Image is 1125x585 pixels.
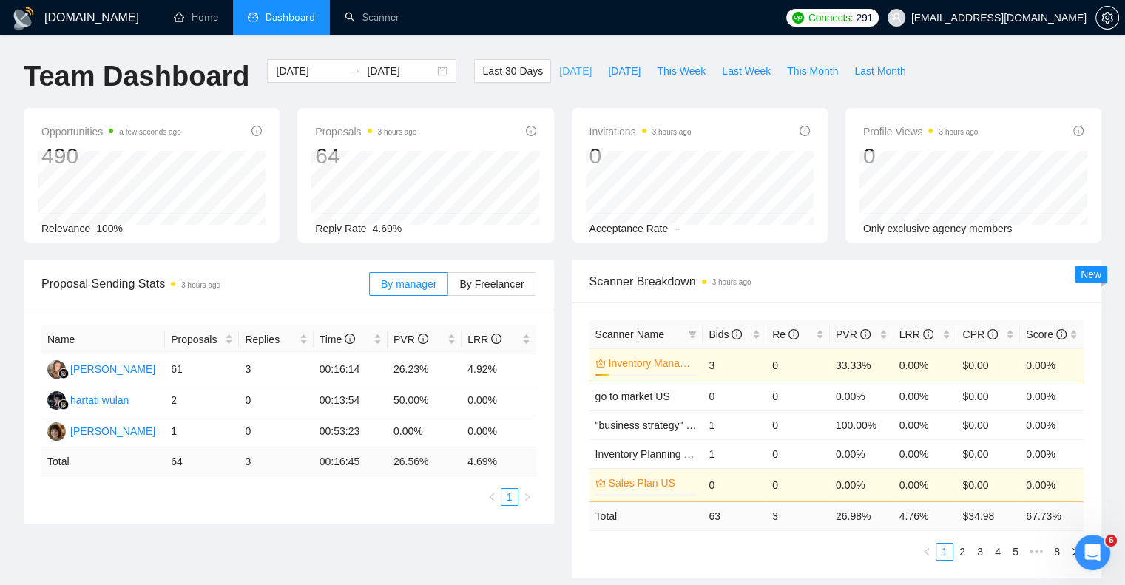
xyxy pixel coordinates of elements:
td: 63 [703,501,766,530]
button: [DATE] [600,59,649,83]
span: info-circle [860,329,871,339]
span: LRR [467,334,501,345]
img: NK [47,360,66,379]
span: Only exclusive agency members [863,223,1013,234]
div: [PERSON_NAME] [70,361,155,377]
td: 0.00% [893,468,957,501]
td: 0.00% [1020,439,1084,468]
td: 26.56 % [388,447,462,476]
span: left [922,547,931,556]
span: [DATE] [608,63,641,79]
td: 0.00% [1020,410,1084,439]
time: 3 hours ago [712,278,751,286]
span: "business strategy" | product Global [595,419,759,431]
a: 1 [501,489,518,505]
span: Inventory Planning Global [595,448,714,460]
div: 490 [41,142,181,170]
h1: Team Dashboard [24,59,249,94]
span: Last 30 Days [482,63,543,79]
td: $ 34.98 [956,501,1020,530]
span: Score [1026,328,1066,340]
a: NK[PERSON_NAME] [47,362,155,374]
span: Dashboard [266,11,315,24]
td: Total [41,447,165,476]
span: info-circle [418,334,428,344]
li: 3 [971,543,989,561]
span: crown [595,358,606,368]
span: crown [595,478,606,488]
li: Next 5 Pages [1024,543,1048,561]
td: $0.00 [956,439,1020,468]
span: right [1070,547,1079,556]
span: info-circle [923,329,933,339]
td: 0.00% [1020,382,1084,410]
button: This Week [649,59,714,83]
span: info-circle [987,329,998,339]
span: [DATE] [559,63,592,79]
span: Replies [245,331,296,348]
a: Sales Plan US [609,475,695,491]
img: gigradar-bm.png [58,399,69,410]
img: upwork-logo.png [792,12,804,24]
span: 100% [96,223,123,234]
span: filter [688,330,697,339]
td: 4.69 % [462,447,536,476]
span: This Week [657,63,706,79]
td: 100.00% [830,410,893,439]
a: 8 [1049,544,1065,560]
span: swap-right [349,65,361,77]
li: Next Page [518,488,536,506]
td: $0.00 [956,468,1020,501]
td: 64 [165,447,239,476]
li: Next Page [1066,543,1084,561]
a: 3 [972,544,988,560]
span: info-circle [491,334,501,344]
span: Proposal Sending Stats [41,274,369,293]
span: 291 [856,10,872,26]
li: 1 [936,543,953,561]
td: 0.00% [462,385,536,416]
li: 4 [989,543,1007,561]
button: This Month [779,59,846,83]
span: 6 [1105,535,1117,547]
span: Bids [709,328,742,340]
span: Scanner Breakdown [589,272,1084,291]
span: Relevance [41,223,90,234]
td: 0.00% [830,468,893,501]
span: info-circle [788,329,799,339]
div: hartati wulan [70,392,129,408]
td: 0.00% [1020,468,1084,501]
time: 3 hours ago [181,281,220,289]
td: 0 [766,439,830,468]
span: Reply Rate [315,223,366,234]
button: [DATE] [551,59,600,83]
div: 0 [589,142,692,170]
span: This Month [787,63,838,79]
th: Proposals [165,325,239,354]
td: 0 [766,348,830,382]
th: Name [41,325,165,354]
span: CPR [962,328,997,340]
span: right [523,493,532,501]
button: Last Month [846,59,913,83]
span: PVR [393,334,428,345]
td: Total [589,501,703,530]
time: a few seconds ago [119,128,180,136]
time: 3 hours ago [939,128,978,136]
span: info-circle [1056,329,1067,339]
td: 3 [766,501,830,530]
td: 0.00% [830,382,893,410]
input: End date [367,63,434,79]
td: $0.00 [956,382,1020,410]
td: 4.92% [462,354,536,385]
a: CM[PERSON_NAME] [47,425,155,436]
span: ••• [1024,543,1048,561]
span: New [1081,268,1101,280]
button: right [518,488,536,506]
span: Time [320,334,355,345]
a: searchScanner [345,11,399,24]
span: setting [1096,12,1118,24]
a: setting [1095,12,1119,24]
td: 0.00% [830,439,893,468]
li: Previous Page [918,543,936,561]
